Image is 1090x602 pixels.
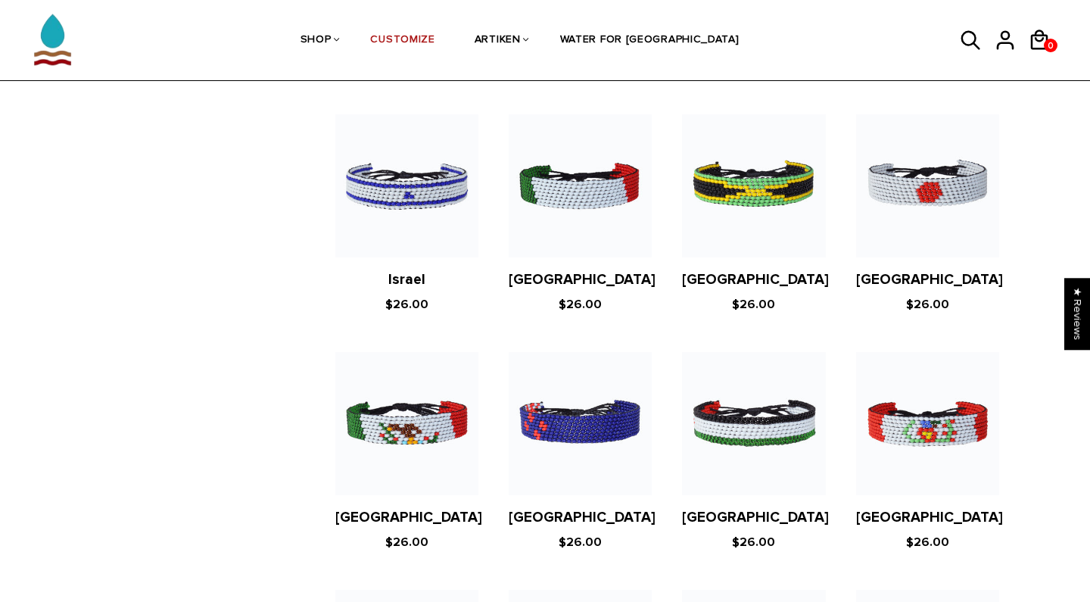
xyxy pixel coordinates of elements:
[559,297,602,312] span: $26.00
[509,271,656,289] a: [GEOGRAPHIC_DATA]
[385,297,428,312] span: $26.00
[856,509,1003,526] a: [GEOGRAPHIC_DATA]
[475,1,521,81] a: ARTIKEN
[732,535,775,550] span: $26.00
[856,271,1003,289] a: [GEOGRAPHIC_DATA]
[370,1,434,81] a: CUSTOMIZE
[682,509,829,526] a: [GEOGRAPHIC_DATA]
[335,509,482,526] a: [GEOGRAPHIC_DATA]
[560,1,740,81] a: WATER FOR [GEOGRAPHIC_DATA]
[509,509,656,526] a: [GEOGRAPHIC_DATA]
[1044,39,1057,52] a: 0
[1064,278,1090,350] div: Click to open Judge.me floating reviews tab
[906,297,949,312] span: $26.00
[682,271,829,289] a: [GEOGRAPHIC_DATA]
[732,297,775,312] span: $26.00
[1044,36,1057,55] span: 0
[906,535,949,550] span: $26.00
[301,1,332,81] a: SHOP
[559,535,602,550] span: $26.00
[385,535,428,550] span: $26.00
[388,271,425,289] a: Israel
